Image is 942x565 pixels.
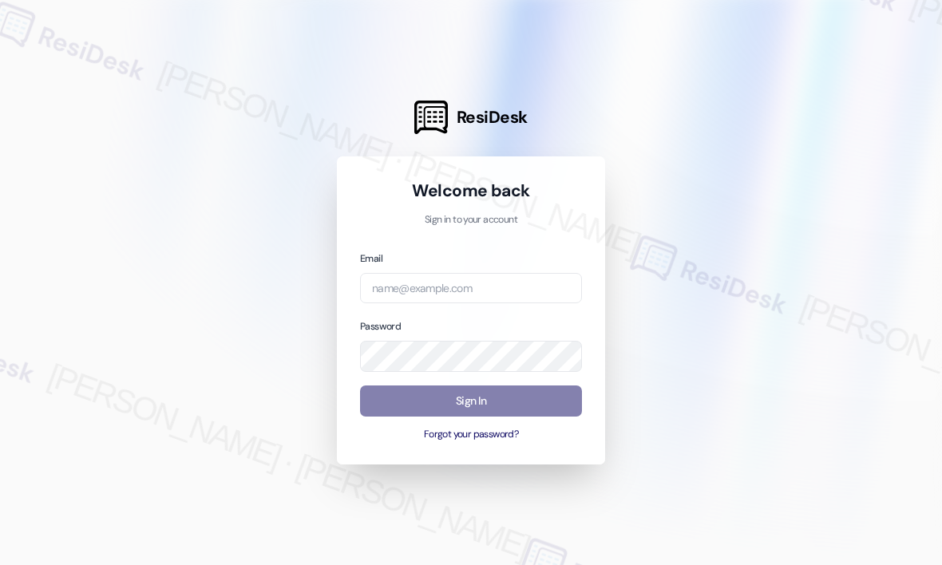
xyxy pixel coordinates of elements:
[360,180,582,202] h1: Welcome back
[360,385,582,417] button: Sign In
[360,252,382,265] label: Email
[360,428,582,442] button: Forgot your password?
[457,106,528,128] span: ResiDesk
[360,273,582,304] input: name@example.com
[360,320,401,333] label: Password
[360,213,582,227] p: Sign in to your account
[414,101,448,134] img: ResiDesk Logo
